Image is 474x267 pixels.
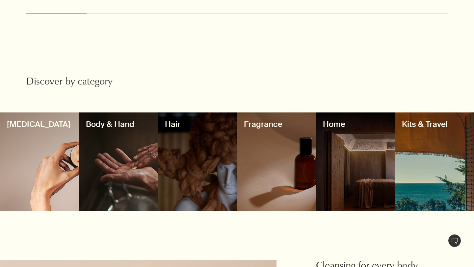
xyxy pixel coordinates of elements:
[323,119,388,130] h3: Home
[7,119,72,130] h3: [MEDICAL_DATA]
[237,112,316,211] a: decorativeFragrance
[448,234,461,247] button: Live Assistance
[244,119,309,130] h3: Fragrance
[26,76,167,89] h2: Discover by category
[165,119,230,130] h3: Hair
[0,112,79,211] a: decorative[MEDICAL_DATA]
[158,112,237,211] a: decorativeHair
[79,112,158,211] a: decorativeBody & Hand
[402,119,467,130] h3: Kits & Travel
[395,112,474,211] a: decorativeKits & Travel
[86,119,151,130] h3: Body & Hand
[316,112,395,211] a: decorativeHome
